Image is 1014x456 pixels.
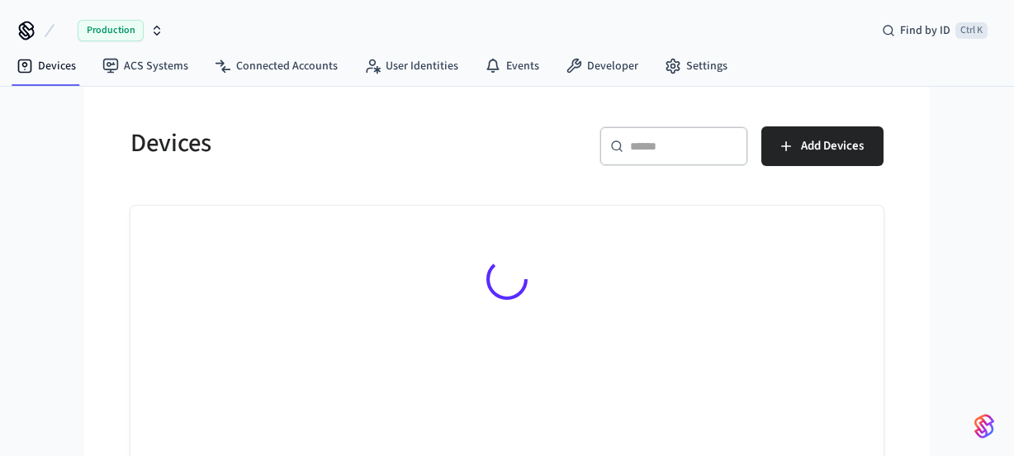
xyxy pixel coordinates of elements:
a: ACS Systems [89,51,201,81]
a: Settings [652,51,741,81]
span: Ctrl K [955,22,988,39]
h5: Devices [130,126,497,160]
span: Add Devices [801,135,864,157]
span: Find by ID [900,22,950,39]
img: SeamLogoGradient.69752ec5.svg [974,413,994,439]
a: Connected Accounts [201,51,351,81]
button: Add Devices [761,126,884,166]
div: Find by IDCtrl K [869,16,1001,45]
a: Developer [552,51,652,81]
a: User Identities [351,51,471,81]
a: Devices [3,51,89,81]
span: Production [78,20,144,41]
a: Events [471,51,552,81]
